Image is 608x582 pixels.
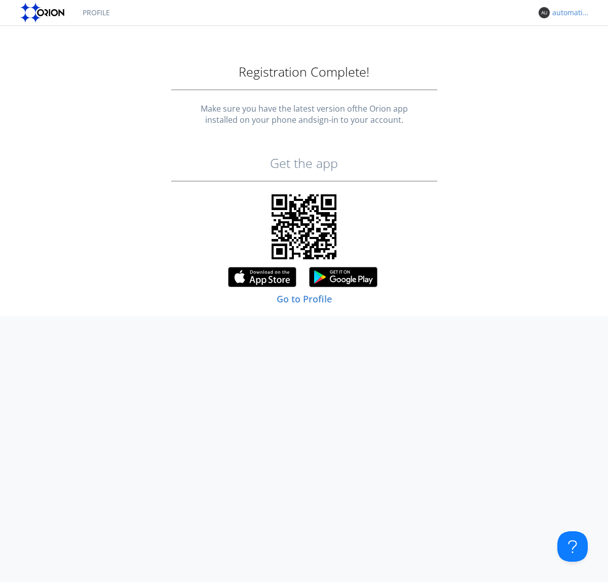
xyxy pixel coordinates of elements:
[557,531,588,562] iframe: Toggle Customer Support
[552,8,590,18] div: automation+changelanguage+1756869805
[10,103,598,126] div: Make sure you have the latest version of the Orion app installed on your phone and sign-in to you...
[277,293,332,305] a: Go to Profile
[539,7,550,18] img: 373638.png
[10,156,598,170] h2: Get the app
[20,3,67,23] img: orion-labs-logo.svg
[309,267,380,292] img: googleplay.svg
[272,194,336,259] img: qrcode.svg
[10,65,598,79] h1: Registration Complete!
[228,267,299,292] img: appstore.svg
